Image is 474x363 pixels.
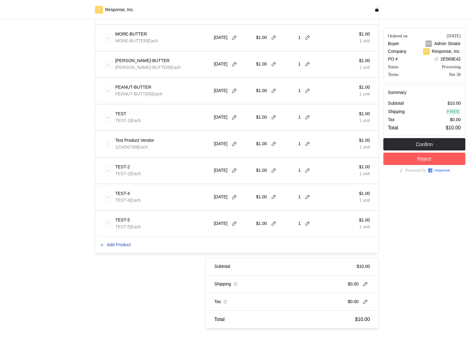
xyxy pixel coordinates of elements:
p: $1.00 [256,141,267,147]
div: Status [388,64,399,70]
span: [PERSON_NAME]-BUTTER [115,65,170,70]
span: 123456789 [115,145,137,150]
img: svg%3e [104,33,113,42]
p: [DATE] [214,167,227,174]
p: 1 unit [359,197,370,204]
p: AS [426,40,432,47]
p: [PERSON_NAME]-BUTTER [115,57,170,64]
p: $1.00 [256,167,267,174]
p: $10.00 [447,100,461,107]
span: TEST-4 [115,198,130,203]
div: Terms [388,71,399,78]
p: 1 [298,194,301,200]
p: 1 unit [359,38,370,44]
p: Free [447,108,460,115]
p: Response, Inc. [432,48,461,55]
span: TEST-5 [115,224,130,229]
p: [DATE] [214,141,227,147]
img: svg%3e [104,87,113,95]
p: 1 unit [359,117,370,124]
p: Confirm [416,141,433,148]
p: $1.00 [359,164,370,171]
p: Test Product Vendor [115,137,154,144]
p: Response, Inc. [105,6,134,13]
p: Company [388,48,407,55]
p: Powered by [405,167,426,174]
button: Confirm [383,138,465,150]
p: 1 [298,167,301,174]
p: TEST-5 [115,217,130,224]
p: 1 unit [359,171,370,177]
span: TEST-2 [115,171,130,176]
span: TEST-1 [115,118,130,123]
p: $1.00 [359,217,370,224]
img: svg%3e [104,140,113,149]
span: | Each [130,171,141,176]
p: R [425,48,428,55]
img: svg%3e [104,60,113,69]
p: 1 [298,114,301,121]
p: Admin Strator [434,40,461,47]
p: 1 [298,34,301,41]
p: $1.00 [359,31,370,38]
p: 1 [298,61,301,68]
div: [DATE] [447,33,461,39]
p: R [97,6,101,13]
p: 1 unit [359,144,370,151]
p: 1 unit [359,91,370,98]
p: $10.00 [446,124,461,132]
p: $10.00 [357,263,370,270]
p: MORE-BUTTER [115,31,147,38]
p: Total [214,315,224,323]
button: Reject [383,153,465,165]
h5: Summary [388,89,461,96]
p: [DATE] [214,194,227,200]
span: | Each [130,224,141,229]
p: Subtotal [214,263,230,270]
p: TEST-4 [115,190,130,197]
p: $1.00 [359,137,370,144]
p: 2E569E42 [441,56,461,63]
p: $1.00 [256,87,267,94]
p: TEST-2 [115,164,130,171]
p: [DATE] [214,34,227,41]
p: Tax [214,298,221,305]
p: $1.00 [256,194,267,200]
p: $1.00 [359,190,370,197]
img: svg%3e [104,166,113,175]
p: $1.00 [359,84,370,91]
p: [DATE] [214,87,227,94]
p: $0.00 [348,298,359,305]
span: | Each [151,91,162,96]
p: Shipping [214,281,231,288]
p: 1 [298,87,301,94]
p: $10.00 [355,315,370,323]
img: svg%3e [104,219,113,228]
p: PO # [388,56,398,63]
span: | Each [137,145,148,150]
div: Ordered on [388,33,407,39]
p: $0.00 [348,281,359,288]
p: $1.00 [256,34,267,41]
span: | Each [170,65,181,70]
span: | Each [130,198,141,203]
p: $0.00 [450,116,461,123]
p: Reject [417,155,431,163]
p: $1.00 [256,61,267,68]
p: Subtotal [388,100,404,107]
p: 1 unit [359,64,370,71]
span: | Each [130,118,141,123]
p: Shipping [388,108,405,115]
p: Buyer [388,40,399,47]
p: TEST [115,111,126,117]
p: $1.00 [256,220,267,227]
img: svg%3e [104,113,113,122]
img: svg%3e [104,193,113,202]
span: MORE-BUTTER [115,38,147,43]
p: Tax [388,116,395,123]
p: Total [388,124,398,132]
p: Add Product [107,242,131,248]
p: [DATE] [214,114,227,121]
span: | Each [147,38,158,43]
p: 1 [298,141,301,147]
